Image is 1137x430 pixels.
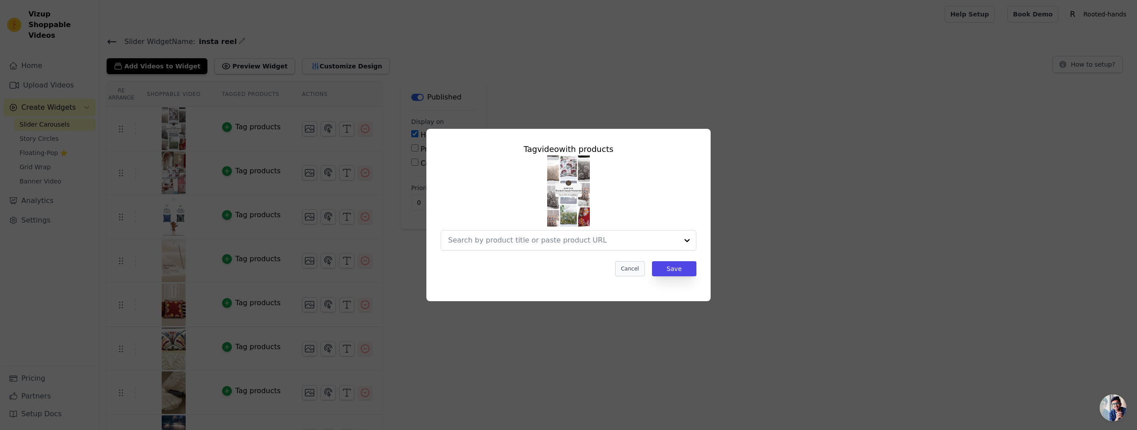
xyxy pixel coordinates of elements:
button: Cancel [615,261,645,276]
input: Search by product title or paste product URL [448,235,678,246]
div: Tag video with products [441,143,696,155]
img: vizup-images-282a.jpg [547,155,590,227]
button: Save [652,261,696,276]
div: Open chat [1100,394,1126,421]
